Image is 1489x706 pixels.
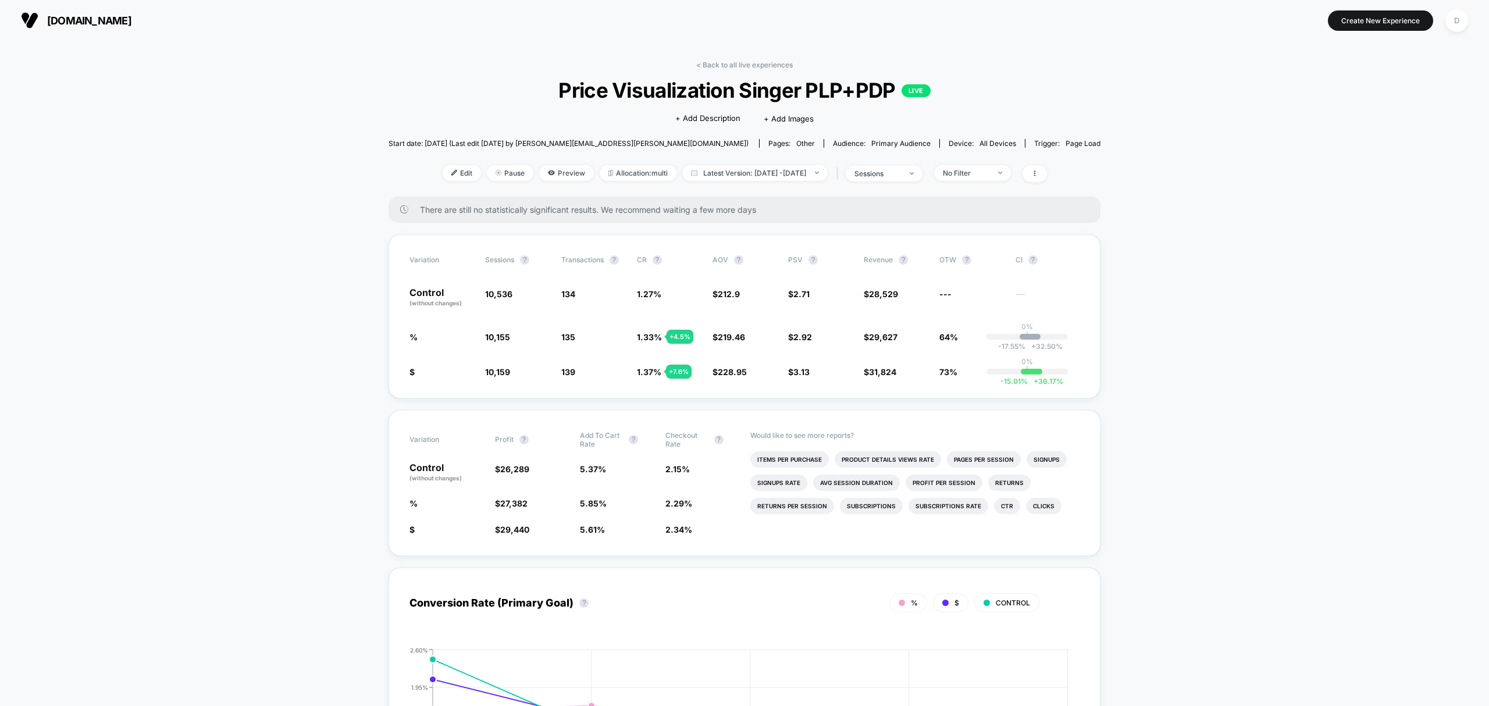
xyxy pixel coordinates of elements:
[864,367,896,377] span: $
[939,332,958,342] span: 64%
[813,475,900,491] li: Avg Session Duration
[962,255,971,265] button: ?
[500,464,529,474] span: 26,289
[808,255,818,265] button: ?
[1021,322,1033,331] p: 0%
[496,170,501,176] img: end
[750,475,807,491] li: Signups Rate
[947,451,1021,468] li: Pages Per Session
[939,255,1003,265] span: OTW
[682,165,828,181] span: Latest Version: [DATE] - [DATE]
[665,525,692,534] span: 2.34 %
[871,139,931,148] span: Primary Audience
[637,367,661,377] span: 1.37 %
[451,170,457,176] img: edit
[561,255,604,264] span: Transactions
[443,165,481,181] span: Edit
[902,84,931,97] p: LIVE
[495,525,529,534] span: $
[389,139,749,148] span: Start date: [DATE] (Last edit [DATE] by [PERSON_NAME][EMAIL_ADDRESS][PERSON_NAME][DOMAIN_NAME])
[994,498,1020,514] li: Ctr
[485,289,512,299] span: 10,536
[561,367,575,377] span: 139
[998,342,1025,351] span: -17.55 %
[899,255,908,265] button: ?
[864,289,898,299] span: $
[988,475,1031,491] li: Returns
[1066,139,1100,148] span: Page Load
[714,435,724,444] button: ?
[1000,377,1028,386] span: -15.01 %
[667,330,693,344] div: + 4.5 %
[608,170,613,176] img: rebalance
[1328,10,1433,31] button: Create New Experience
[409,463,483,483] p: Control
[911,598,918,607] span: %
[1034,139,1100,148] div: Trigger:
[637,289,661,299] span: 1.27 %
[411,683,428,690] tspan: 1.95%
[796,139,815,148] span: other
[409,288,473,308] p: Control
[1021,357,1033,366] p: 0%
[409,367,415,377] span: $
[815,172,819,174] img: end
[500,498,528,508] span: 27,382
[764,114,814,123] span: + Add Images
[939,289,952,299] span: ---
[1028,255,1038,265] button: ?
[793,367,810,377] span: 3.13
[750,431,1080,440] p: Would like to see more reports?
[718,289,740,299] span: 212.9
[495,435,514,444] span: Profit
[637,255,647,264] span: CR
[520,255,529,265] button: ?
[718,332,745,342] span: 219.46
[1026,498,1061,514] li: Clicks
[1026,366,1028,375] p: |
[409,525,415,534] span: $
[833,165,846,182] span: |
[410,646,428,653] tspan: 2.60%
[833,139,931,148] div: Audience:
[580,431,623,448] span: Add To Cart Rate
[840,498,903,514] li: Subscriptions
[691,170,697,176] img: calendar
[718,367,747,377] span: 228.95
[943,169,989,177] div: No Filter
[939,367,957,377] span: 73%
[653,255,662,265] button: ?
[713,332,745,342] span: $
[954,598,959,607] span: $
[420,205,1077,215] span: There are still no statistically significant results. We recommend waiting a few more days
[21,12,38,29] img: Visually logo
[17,11,135,30] button: [DOMAIN_NAME]
[409,431,473,448] span: Variation
[1016,291,1080,308] span: ---
[768,139,815,148] div: Pages:
[580,525,605,534] span: 5.61 %
[539,165,594,181] span: Preview
[409,498,418,508] span: %
[409,332,418,342] span: %
[637,332,662,342] span: 1.33 %
[939,139,1025,148] span: Device:
[665,431,708,448] span: Checkout Rate
[487,165,533,181] span: Pause
[979,139,1016,148] span: all devices
[1016,255,1080,265] span: CI
[495,498,528,508] span: $
[519,435,529,444] button: ?
[864,332,897,342] span: $
[835,451,941,468] li: Product Details Views Rate
[485,332,510,342] span: 10,155
[409,475,462,482] span: (without changes)
[1031,342,1036,351] span: +
[580,464,606,474] span: 5.37 %
[561,289,575,299] span: 134
[495,464,529,474] span: $
[998,172,1002,174] img: end
[1025,342,1063,351] span: 32.50 %
[561,332,575,342] span: 135
[750,451,829,468] li: Items Per Purchase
